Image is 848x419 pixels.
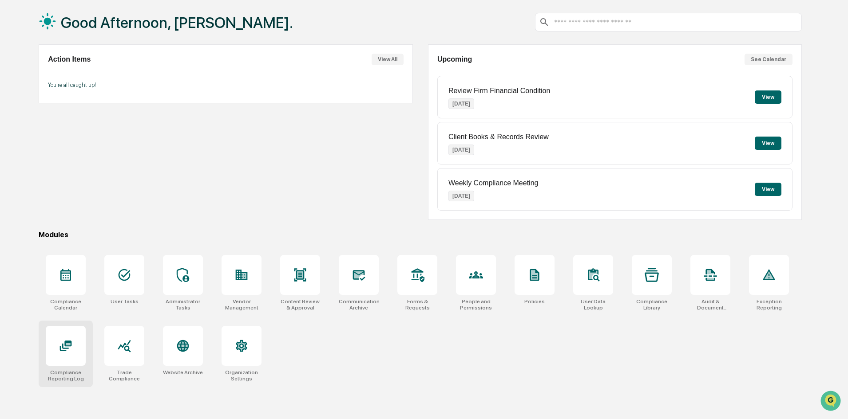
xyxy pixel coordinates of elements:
div: User Data Lookup [573,298,613,311]
div: People and Permissions [456,298,496,311]
div: Start new chat [30,68,146,77]
a: Powered byPylon [63,150,107,157]
a: 🔎Data Lookup [5,125,59,141]
a: 🖐️Preclearance [5,108,61,124]
p: [DATE] [448,191,474,201]
div: Vendor Management [222,298,262,311]
img: 1746055101610-c473b297-6a78-478c-a979-82029cc54cd1 [9,68,25,84]
p: [DATE] [448,98,474,109]
div: Audit & Document Logs [690,298,730,311]
button: View All [372,54,404,65]
div: User Tasks [111,298,139,305]
div: Organization Settings [222,369,262,382]
div: Compliance Calendar [46,298,86,311]
button: View [755,183,781,196]
div: Trade Compliance [104,369,144,382]
h2: Upcoming [437,55,472,63]
p: You're all caught up! [48,82,403,88]
div: 🔎 [9,129,16,137]
p: Review Firm Financial Condition [448,87,550,95]
button: View [755,137,781,150]
button: View [755,90,781,104]
p: How can we help? [9,19,162,33]
div: We're available if you need us! [30,77,112,84]
div: Communications Archive [339,298,379,311]
div: 🗄️ [64,113,71,120]
h1: Good Afternoon, [PERSON_NAME]. [61,14,293,31]
h2: Action Items [48,55,91,63]
div: Forms & Requests [397,298,437,311]
a: 🗄️Attestations [61,108,114,124]
div: Exception Reporting [749,298,789,311]
span: Data Lookup [18,129,56,137]
div: Policies [524,298,545,305]
span: Attestations [73,112,110,121]
div: Content Review & Approval [280,298,320,311]
iframe: Open customer support [820,390,844,414]
div: Compliance Library [632,298,672,311]
div: Modules [39,231,802,239]
div: 🖐️ [9,113,16,120]
p: [DATE] [448,145,474,155]
button: See Calendar [745,54,793,65]
p: Weekly Compliance Meeting [448,179,538,187]
p: Client Books & Records Review [448,133,549,141]
button: Start new chat [151,70,162,81]
div: Compliance Reporting Log [46,369,86,382]
span: Pylon [88,150,107,157]
span: Preclearance [18,112,57,121]
div: Administrator Tasks [163,298,203,311]
div: Website Archive [163,369,203,376]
